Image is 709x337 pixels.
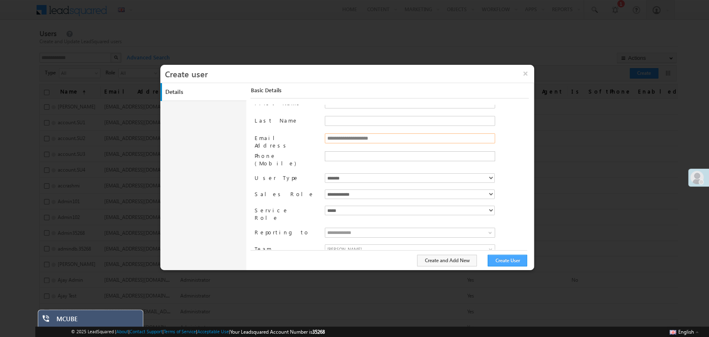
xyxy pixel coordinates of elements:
label: User Type [255,173,318,182]
a: Contact Support [130,329,162,334]
h3: Create user [165,65,534,82]
label: Email Address [255,133,318,149]
a: Terms of Service [164,329,196,334]
button: Create and Add New [417,255,477,266]
label: Reporting to [255,228,318,236]
a: About [116,329,128,334]
button: × [517,65,534,82]
label: Sales Role [255,189,318,198]
span: English [678,329,694,335]
label: Team [255,244,318,253]
a: Details [162,83,248,101]
div: MCUBE [56,315,137,327]
a: Show All Items [484,229,494,237]
span: Your Leadsquared Account Number is [230,329,325,335]
label: Last Name [255,116,318,124]
div: Basic Details [250,86,528,98]
label: Phone (Mobile) [255,151,318,167]
label: Service Role [255,206,318,221]
span: 35268 [312,329,325,335]
button: Create User [488,255,527,266]
span: [PERSON_NAME] [325,245,452,254]
button: English [667,327,701,337]
span: © 2025 LeadSquared | | | | | [71,328,325,336]
a: Acceptable Use [197,329,229,334]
